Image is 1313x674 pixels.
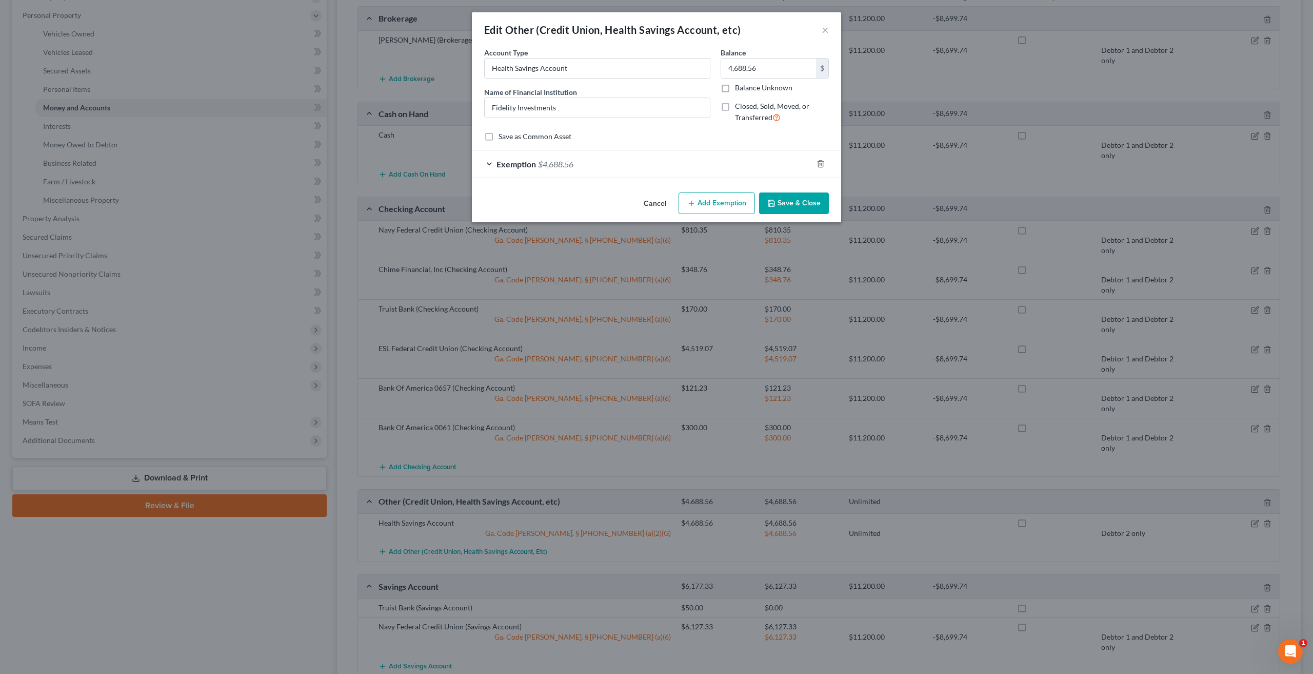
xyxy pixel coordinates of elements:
[484,23,741,37] div: Edit Other (Credit Union, Health Savings Account, etc)
[485,59,710,78] input: Credit Union, HSA, etc
[735,83,792,93] label: Balance Unknown
[484,47,528,58] label: Account Type
[679,192,755,214] button: Add Exemption
[735,102,809,122] span: Closed, Sold, Moved, or Transferred
[816,59,828,78] div: $
[759,192,829,214] button: Save & Close
[721,59,816,78] input: 0.00
[538,159,573,169] span: $4,688.56
[721,47,746,58] label: Balance
[499,131,571,142] label: Save as Common Asset
[485,98,710,118] input: Enter name...
[1299,639,1307,647] span: 1
[822,24,829,36] button: ×
[496,159,536,169] span: Exemption
[484,88,577,97] span: Name of Financial Institution
[635,194,674,214] button: Cancel
[1278,639,1303,664] iframe: Intercom live chat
